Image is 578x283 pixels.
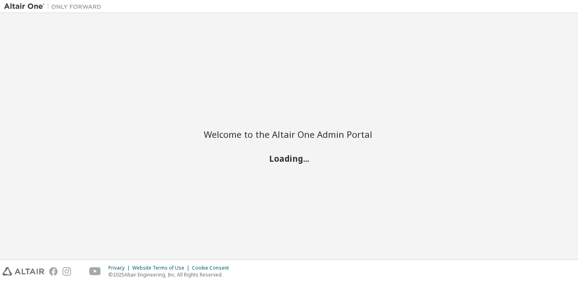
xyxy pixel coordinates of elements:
div: Privacy [108,265,132,271]
img: youtube.svg [89,267,101,276]
img: altair_logo.svg [2,267,44,276]
img: Altair One [4,2,106,11]
img: instagram.svg [63,267,71,276]
div: Website Terms of Use [132,265,192,271]
h2: Welcome to the Altair One Admin Portal [204,129,374,140]
div: Cookie Consent [192,265,234,271]
h2: Loading... [204,153,374,164]
img: facebook.svg [49,267,58,276]
p: © 2025 Altair Engineering, Inc. All Rights Reserved. [108,271,234,278]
